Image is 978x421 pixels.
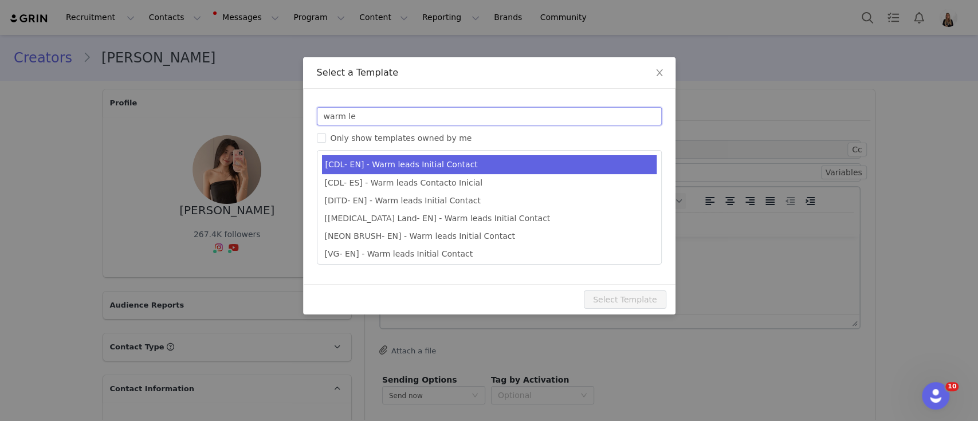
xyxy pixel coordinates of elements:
li: [CDL- ES] - Warm leads Contacto Inicial [322,174,657,192]
body: Rich Text Area. Press ALT-0 for help. [9,9,470,22]
input: Search templates ... [317,107,662,125]
li: [DITD- EN] - Warm leads Initial Contact [322,192,657,210]
button: Select Template [584,290,666,309]
li: [VG- EN] - Warm leads Initial Contact [322,245,657,263]
li: [CDL- EN] - Warm leads Initial Contact [322,155,657,174]
li: [WE CALL IT] - Warm leads Initial Contact [322,263,657,281]
iframe: Intercom live chat [922,382,949,410]
div: Select a Template [317,66,662,79]
i: icon: close [655,68,664,77]
li: [[MEDICAL_DATA] Land- EN] - Warm leads Initial Contact [322,210,657,227]
li: [NEON BRUSH- EN] - Warm leads Initial Contact [322,227,657,245]
button: Close [643,57,675,89]
span: 10 [945,382,959,391]
span: Only show templates owned by me [326,133,477,143]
